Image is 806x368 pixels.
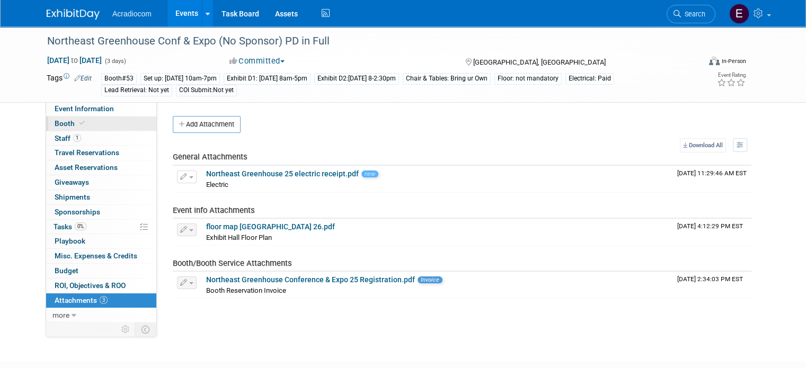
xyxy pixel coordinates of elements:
[473,58,606,66] span: [GEOGRAPHIC_DATA], [GEOGRAPHIC_DATA]
[418,276,442,283] span: Invoice
[46,249,156,263] a: Misc. Expenses & Credits
[46,175,156,190] a: Giveaways
[46,131,156,146] a: Staff1
[55,134,81,142] span: Staff
[75,222,86,230] span: 0%
[206,181,228,189] span: Electric
[226,56,289,67] button: Committed
[46,160,156,175] a: Asset Reservations
[46,264,156,278] a: Budget
[46,220,156,234] a: Tasks0%
[46,146,156,160] a: Travel Reservations
[55,163,118,172] span: Asset Reservations
[55,119,87,128] span: Booth
[717,73,746,78] div: Event Rating
[173,116,241,133] button: Add Attachment
[206,234,272,241] span: Exhibit Hall Floor Plan
[176,85,237,96] div: COI Submit:Not yet
[677,275,743,283] span: Upload Timestamp
[140,73,220,84] div: Set up: [DATE] 10am-7pm
[101,73,137,84] div: Booth#53
[173,258,292,268] span: Booth/Booth Service Attachments
[729,4,749,24] img: Elizabeth Martinez
[46,279,156,293] a: ROI, Objectives & ROO
[224,73,311,84] div: Exhibit D1: [DATE] 8am-5pm
[46,116,156,131] a: Booth
[565,73,614,84] div: Electrical: Paid
[721,57,746,65] div: In-Person
[69,56,79,65] span: to
[47,9,100,20] img: ExhibitDay
[73,134,81,142] span: 1
[673,272,751,298] td: Upload Timestamp
[100,296,108,304] span: 3
[55,266,78,275] span: Budget
[680,138,726,152] a: Download All
[46,234,156,248] a: Playbook
[677,169,747,177] span: Upload Timestamp
[673,166,751,192] td: Upload Timestamp
[206,286,286,294] span: Booth Reservation Invoice
[55,178,89,186] span: Giveaways
[173,152,247,161] span: General Attachments
[112,10,152,18] span: Acradiocom
[43,32,687,51] div: Northeast Greenhouse Conf & Expo (No Sponsor) PD in Full
[46,205,156,219] a: Sponsorships
[55,148,119,157] span: Travel Reservations
[206,275,415,284] a: Northeast Greenhouse Conference & Expo 25 Registration.pdf
[47,56,102,65] span: [DATE] [DATE]
[403,73,491,84] div: Chair & Tables: Bring ur Own
[314,73,399,84] div: Exhibit D2:[DATE] 8-2:30pm
[709,57,720,65] img: Format-Inperson.png
[79,120,85,126] i: Booth reservation complete
[74,75,92,82] a: Edit
[55,252,137,260] span: Misc. Expenses & Credits
[361,170,378,177] span: new
[673,219,751,245] td: Upload Timestamp
[681,10,705,18] span: Search
[55,208,100,216] span: Sponsorships
[206,169,359,178] a: Northeast Greenhouse 25 electric receipt.pdf
[52,311,69,319] span: more
[173,205,255,215] span: Event Info Attachments
[667,5,715,23] a: Search
[54,222,86,231] span: Tasks
[104,58,126,65] span: (3 days)
[677,222,743,230] span: Upload Timestamp
[643,55,746,71] div: Event Format
[117,322,135,336] td: Personalize Event Tab Strip
[47,73,92,96] td: Tags
[206,222,335,231] a: floor map [GEOGRAPHIC_DATA] 26.pdf
[46,102,156,116] a: Event Information
[55,296,108,304] span: Attachments
[46,308,156,322] a: more
[55,193,90,201] span: Shipments
[46,293,156,308] a: Attachments3
[55,104,114,113] span: Event Information
[101,85,172,96] div: Lead Retrieval: Not yet
[46,190,156,204] a: Shipments
[55,281,126,290] span: ROI, Objectives & ROO
[55,237,85,245] span: Playbook
[494,73,562,84] div: Floor: not mandatory
[135,322,157,336] td: Toggle Event Tabs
